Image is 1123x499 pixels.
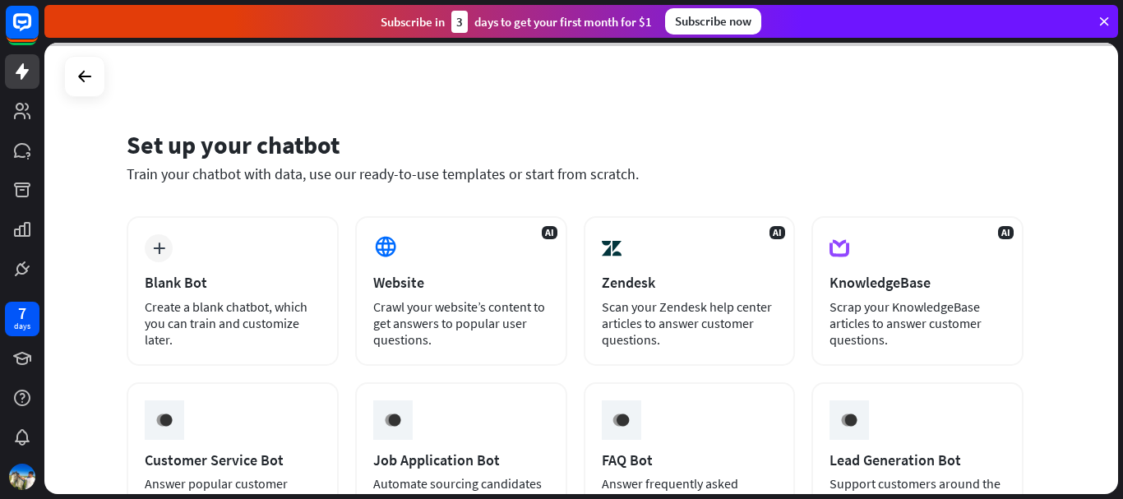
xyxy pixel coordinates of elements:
div: days [14,321,30,332]
div: Subscribe in days to get your first month for $1 [381,11,652,33]
div: Subscribe now [665,8,761,35]
div: 7 [18,306,26,321]
a: 7 days [5,302,39,336]
div: 3 [451,11,468,33]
